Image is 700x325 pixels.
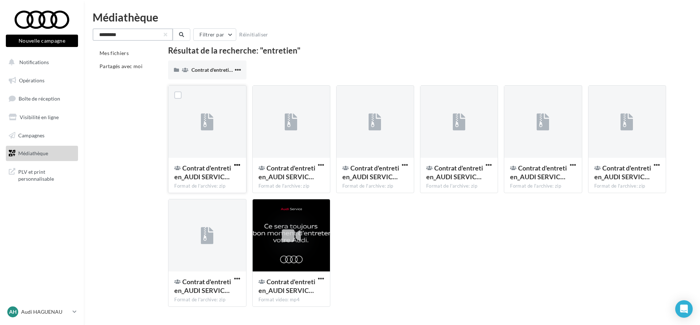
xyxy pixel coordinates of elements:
div: Open Intercom Messenger [675,300,693,318]
span: Médiathèque [18,150,48,156]
button: Notifications [4,55,77,70]
button: Réinitialiser [236,30,271,39]
div: Format de l'archive: zip [342,183,408,189]
div: Format de l'archive: zip [174,183,240,189]
span: Mes fichiers [100,50,129,56]
div: Format de l'archive: zip [594,183,660,189]
a: Médiathèque [4,146,79,161]
p: Audi HAGUENAU [21,308,70,316]
span: Visibilité en ligne [20,114,59,120]
span: PLV et print personnalisable [18,167,75,183]
a: Boîte de réception [4,91,79,106]
div: Format de l'archive: zip [426,183,492,189]
span: Partagés avec moi [100,63,143,69]
button: Nouvelle campagne [6,35,78,47]
span: Contrat d'entretien_AUDI SERVICE_CARROUSEL [174,164,231,181]
div: Résultat de la recherche: "entretien" [168,47,666,55]
a: Campagnes [4,128,79,143]
span: Contrat d'entretien_AUDI SERVICE_POST_LINK_29€ [426,164,483,181]
span: Contrat d'entretien - AUDI SERVICE [191,67,272,73]
button: Filtrer par [193,28,236,41]
a: Visibilité en ligne [4,110,79,125]
span: Contrat d'entretien_AUDI SERVICE_POST_LINK_49€ [510,164,567,181]
a: PLV et print personnalisable [4,164,79,185]
span: Opérations [19,77,44,83]
div: Format de l'archive: zip [510,183,576,189]
div: Format video: mp4 [258,297,324,303]
span: AH [9,308,17,316]
span: Boîte de réception [19,95,60,102]
a: AH Audi HAGUENAU [6,305,78,319]
div: Format de l'archive: zip [174,297,240,303]
div: Format de l'archive: zip [258,183,324,189]
span: Contrat d'entretien_AUDI SERVICE_VIDEO_CONCESSION [258,278,315,294]
span: Notifications [19,59,49,65]
span: Campagnes [18,132,44,138]
div: Médiathèque [93,12,691,23]
span: Contrat d'entretien_AUDI SERVICE_POST_LINK_GENERIQUE [594,164,651,181]
span: Contrat d'entretien_AUDI SERVICE_POST_LINK_19€ [258,164,315,181]
span: Contrat d'entretien_AUDI SERVICE_POST_LINK_25€ [342,164,399,181]
a: Opérations [4,73,79,88]
span: Contrat d'entretien_AUDI SERVICE_VIDEO [174,278,231,294]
